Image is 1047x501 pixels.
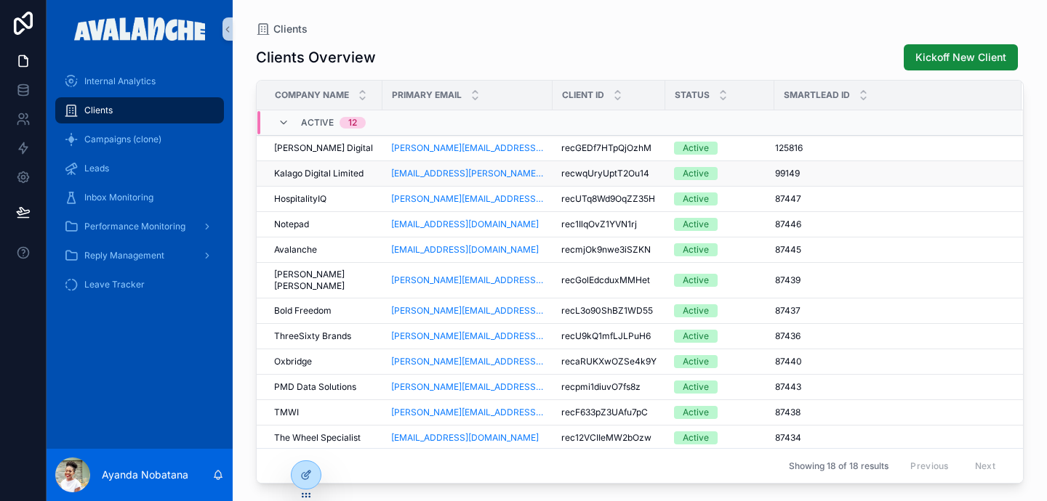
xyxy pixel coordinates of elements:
[274,432,361,444] span: The Wheel Specialist
[775,381,1004,393] a: 87443
[674,431,766,444] a: Active
[102,468,188,482] p: Ayanda Nobatana
[674,330,766,343] a: Active
[391,356,544,367] a: [PERSON_NAME][EMAIL_ADDRESS][PERSON_NAME][DOMAIN_NAME]
[256,22,308,36] a: Clients
[55,97,224,123] a: Clients
[775,381,801,393] span: 87443
[391,193,544,205] a: [PERSON_NAME][EMAIL_ADDRESS][PERSON_NAME][DOMAIN_NAME]
[84,105,113,116] span: Clients
[775,330,801,342] span: 87436
[391,381,544,393] a: [PERSON_NAME][EMAIL_ADDRESS][DOMAIN_NAME]
[561,142,651,154] span: recGEDf7HTpQjOzhM
[915,50,1006,65] span: Kickoff New Client
[683,218,709,231] div: Active
[273,22,308,36] span: Clients
[391,407,544,418] a: [PERSON_NAME][EMAIL_ADDRESS][DOMAIN_NAME]
[274,381,356,393] span: PMD Data Solutions
[775,305,1004,317] a: 87437
[274,356,374,367] a: Oxbridge
[775,356,1004,367] a: 87440
[274,168,364,179] span: Kalago Digital Limited
[775,168,800,179] span: 99149
[55,272,224,298] a: Leave Tracker
[274,381,374,393] a: PMD Data Solutions
[274,168,374,179] a: Kalago Digital Limited
[683,304,709,317] div: Active
[775,193,801,205] span: 87447
[274,407,374,418] a: TMWI
[561,305,657,317] a: recL3o90ShBZ1WD55
[84,221,185,232] span: Performance Monitoring
[391,274,544,286] a: [PERSON_NAME][EMAIL_ADDRESS][PERSON_NAME][PERSON_NAME][DOMAIN_NAME]
[561,274,650,286] span: recGolEdcduxMMHet
[683,380,709,394] div: Active
[674,167,766,180] a: Active
[47,58,233,317] div: scrollable content
[561,219,657,230] a: rec1IlqOvZ1YVN1rj
[561,330,657,342] a: recU9kQ1mfLJLPuH6
[274,142,374,154] a: [PERSON_NAME] Digital
[561,432,651,444] span: rec12VCIIeMW2bOzw
[561,407,648,418] span: recF633pZ3UAfu7pC
[274,305,332,317] span: Bold Freedom
[775,168,1004,179] a: 99149
[683,431,709,444] div: Active
[274,407,299,418] span: TMWI
[55,184,224,211] a: Inbox Monitoring
[84,76,156,87] span: Internal Analytics
[55,68,224,94] a: Internal Analytics
[674,380,766,394] a: Active
[775,219,1004,230] a: 87446
[683,167,709,180] div: Active
[561,356,657,367] a: recaRUKXwOZSe4k9Y
[301,117,334,129] span: Active
[274,219,309,230] span: Notepad
[348,117,357,129] div: 12
[391,219,544,230] a: [EMAIL_ADDRESS][DOMAIN_NAME]
[561,330,651,342] span: recU9kQ1mfLJLPuH6
[274,193,326,205] span: HospitalityIQ
[561,244,651,256] span: recmjOk9nwe3iSZKN
[775,432,801,444] span: 87434
[674,218,766,231] a: Active
[775,432,1004,444] a: 87434
[55,126,224,152] a: Campaigns (clone)
[561,381,641,393] span: recpmi1diuvO7fs8z
[775,305,801,317] span: 87437
[775,244,801,256] span: 87445
[674,406,766,419] a: Active
[775,407,801,418] span: 87438
[274,142,373,154] span: [PERSON_NAME] Digital
[674,355,766,368] a: Active
[55,155,224,182] a: Leads
[391,244,539,256] a: [EMAIL_ADDRESS][DOMAIN_NAME]
[274,219,374,230] a: Notepad
[561,219,637,230] span: rec1IlqOvZ1YVN1rj
[391,330,544,342] a: [PERSON_NAME][EMAIL_ADDRESS][DOMAIN_NAME]
[561,305,653,317] span: recL3o90ShBZ1WD55
[775,274,1004,286] a: 87439
[274,330,374,342] a: ThreeSixty Brands
[561,142,657,154] a: recGEDf7HTpQjOzhM
[775,142,803,154] span: 125816
[74,17,206,41] img: App logo
[391,305,544,317] a: [PERSON_NAME][EMAIL_ADDRESS][DOMAIN_NAME]
[784,89,850,101] span: Smartlead ID
[904,44,1018,70] button: Kickoff New Client
[561,193,655,205] span: recUTq8Wd9OqZZ35H
[391,142,544,154] a: [PERSON_NAME][EMAIL_ADDRESS][DOMAIN_NAME]
[561,168,657,179] a: recwqUryUptT2Ou14
[274,193,374,205] a: HospitalityIQ
[562,89,604,101] span: Client ID
[561,432,657,444] a: rec12VCIIeMW2bOzw
[775,219,801,230] span: 87446
[274,432,374,444] a: The Wheel Specialist
[274,269,374,292] a: [PERSON_NAME] [PERSON_NAME]
[561,168,649,179] span: recwqUryUptT2Ou14
[391,219,539,230] a: [EMAIL_ADDRESS][DOMAIN_NAME]
[674,243,766,256] a: Active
